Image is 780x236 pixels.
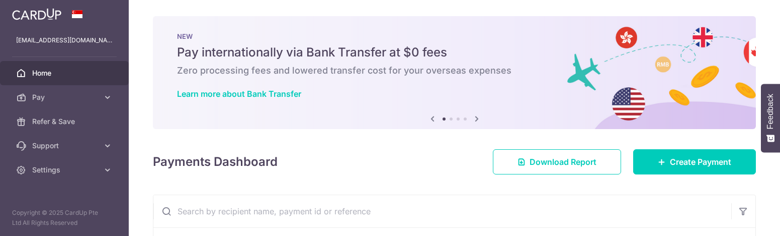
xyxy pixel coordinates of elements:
h5: Pay internationally via Bank Transfer at $0 fees [177,44,732,61]
h4: Payments Dashboard [153,153,278,171]
p: NEW [177,32,732,40]
a: Learn more about Bank Transfer [177,89,301,99]
span: Download Report [530,156,596,168]
span: Feedback [766,94,775,129]
span: Create Payment [670,156,731,168]
span: Settings [32,165,99,175]
h6: Zero processing fees and lowered transfer cost for your overseas expenses [177,65,732,77]
img: Bank transfer banner [153,16,756,129]
button: Feedback - Show survey [761,84,780,152]
input: Search by recipient name, payment id or reference [153,195,731,227]
p: [EMAIL_ADDRESS][DOMAIN_NAME] [16,35,113,45]
span: Refer & Save [32,116,99,127]
a: Create Payment [633,149,756,174]
span: Support [32,141,99,151]
img: CardUp [12,8,61,20]
span: Home [32,68,99,78]
a: Download Report [493,149,621,174]
span: Pay [32,92,99,102]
